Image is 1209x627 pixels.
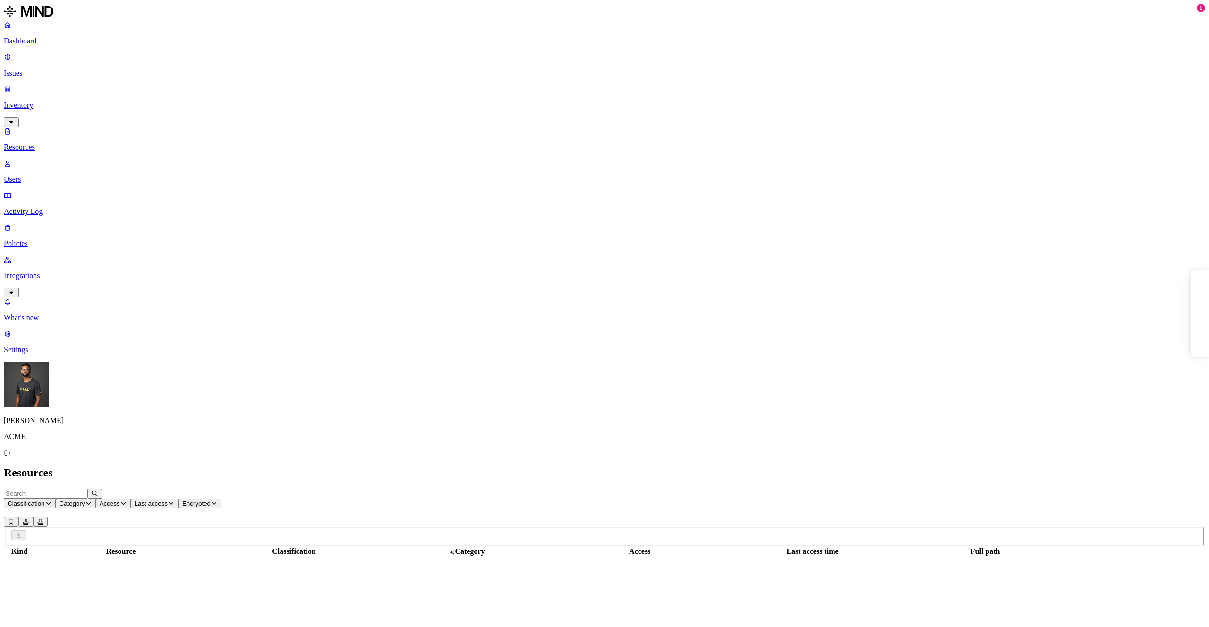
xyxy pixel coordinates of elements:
[182,500,211,507] span: Encrypted
[4,489,87,499] input: Search
[4,432,1205,441] p: ACME
[8,500,45,507] span: Classification
[208,547,380,556] div: Classification
[455,547,485,555] span: Category
[4,207,1205,216] p: Activity Log
[60,500,85,507] span: Category
[4,255,1205,296] a: Integrations
[554,547,725,556] div: Access
[4,175,1205,184] p: Users
[4,4,53,19] img: MIND
[4,223,1205,248] a: Policies
[900,547,1071,556] div: Full path
[4,297,1205,322] a: What's new
[4,53,1205,77] a: Issues
[5,547,34,556] div: Kind
[4,466,1205,479] h2: Resources
[135,500,168,507] span: Last access
[4,313,1205,322] p: What's new
[4,101,1205,110] p: Inventory
[727,547,898,556] div: Last access time
[4,85,1205,126] a: Inventory
[4,69,1205,77] p: Issues
[4,143,1205,152] p: Resources
[100,500,120,507] span: Access
[4,362,49,407] img: Amit Cohen
[35,547,206,556] div: Resource
[4,239,1205,248] p: Policies
[4,37,1205,45] p: Dashboard
[4,330,1205,354] a: Settings
[4,346,1205,354] p: Settings
[4,159,1205,184] a: Users
[4,4,1205,21] a: MIND
[4,21,1205,45] a: Dashboard
[1197,4,1205,12] div: 1
[4,271,1205,280] p: Integrations
[4,127,1205,152] a: Resources
[4,191,1205,216] a: Activity Log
